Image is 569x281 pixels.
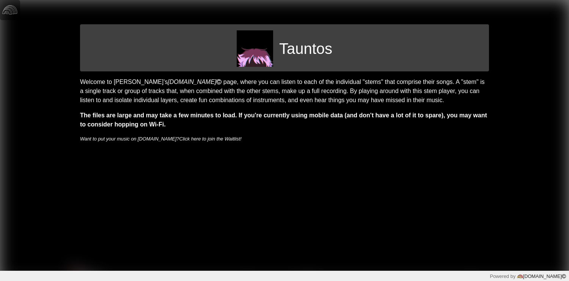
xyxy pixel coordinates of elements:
i: Want to put your music on [DOMAIN_NAME]? [80,136,242,142]
strong: The files are large and may take a few minutes to load. If you're currently using mobile data (an... [80,112,487,128]
p: Welcome to [PERSON_NAME]'s page, where you can listen to each of the individual "stems" that comp... [80,77,489,105]
img: 2459fa0f00e58daa5bf55c04c5845fea451fb6422c7fd84bc6b2bdc5dba7b66a.jpg [237,30,273,67]
a: [DOMAIN_NAME] [168,79,223,85]
a: [DOMAIN_NAME] [516,273,566,279]
div: Powered by [490,273,566,280]
img: logo-white-4c48a5e4bebecaebe01ca5a9d34031cfd3d4ef9ae749242e8c4bf12ef99f53e8.png [2,2,17,17]
img: logo-color-e1b8fa5219d03fcd66317c3d3cfaab08a3c62fe3c3b9b34d55d8365b78b1766b.png [517,273,523,279]
a: Click here to join the Waitlist! [179,136,241,142]
h1: Tauntos [279,39,332,58]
